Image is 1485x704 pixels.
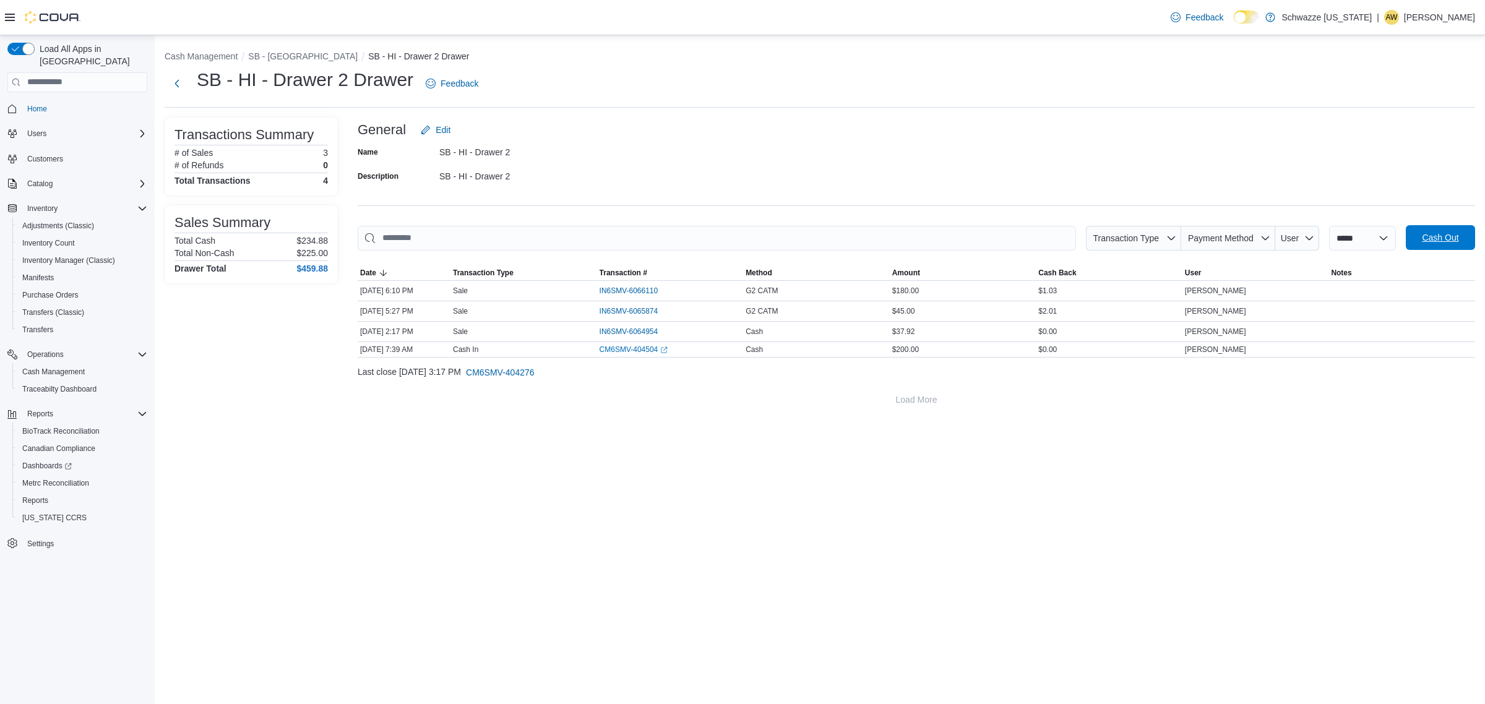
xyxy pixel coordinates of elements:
p: $225.00 [296,248,328,258]
span: [US_STATE] CCRS [22,513,87,523]
h3: Sales Summary [174,215,270,230]
button: IN6SMV-6064954 [600,324,671,339]
button: Method [743,265,890,280]
h1: SB - HI - Drawer 2 Drawer [197,67,413,92]
span: Transfers (Classic) [17,305,147,320]
span: Load More [896,393,937,406]
button: Cash Management [165,51,238,61]
p: Schwazze [US_STATE] [1281,10,1372,25]
span: Inventory [27,204,58,213]
button: Date [358,265,450,280]
span: Transfers [22,325,53,335]
nav: An example of EuiBreadcrumbs [165,50,1475,65]
h4: Drawer Total [174,264,226,273]
a: Inventory Manager (Classic) [17,253,120,268]
span: CM6SMV-404276 [466,366,535,379]
h4: $459.88 [296,264,328,273]
span: Reports [27,409,53,419]
span: Transaction Type [453,268,514,278]
button: Manifests [12,269,152,286]
button: Adjustments (Classic) [12,217,152,234]
span: Customers [22,151,147,166]
span: Washington CCRS [17,510,147,525]
button: Home [2,100,152,118]
h6: # of Refunds [174,160,223,170]
button: Purchase Orders [12,286,152,304]
span: Users [27,129,46,139]
a: Settings [22,536,59,551]
button: Users [22,126,51,141]
span: Transaction Type [1093,233,1159,243]
span: Manifests [22,273,54,283]
p: | [1377,10,1379,25]
p: Sale [453,306,468,316]
span: Transfers [17,322,147,337]
button: CM6SMV-404276 [461,360,540,385]
span: Canadian Compliance [17,441,147,456]
span: Purchase Orders [17,288,147,303]
span: IN6SMV-6065874 [600,306,658,316]
h6: # of Sales [174,148,213,158]
span: Dashboards [22,461,72,471]
span: [PERSON_NAME] [1185,345,1246,354]
span: User [1185,268,1202,278]
div: [DATE] 2:17 PM [358,324,450,339]
span: $37.92 [892,327,915,337]
a: Manifests [17,270,59,285]
button: Amount [890,265,1036,280]
span: Date [360,268,376,278]
button: Operations [22,347,69,362]
span: Inventory Manager (Classic) [22,255,115,265]
button: Reports [2,405,152,423]
span: Amount [892,268,920,278]
button: Inventory [22,201,62,216]
span: Purchase Orders [22,290,79,300]
span: Inventory Count [17,236,147,251]
div: $2.01 [1036,304,1182,319]
button: Transfers [12,321,152,338]
label: Name [358,147,378,157]
h3: Transactions Summary [174,127,314,142]
svg: External link [660,346,668,354]
span: Cash [746,327,763,337]
span: AW [1385,10,1397,25]
span: Cash [746,345,763,354]
button: Transaction Type [450,265,597,280]
a: Home [22,101,52,116]
button: User [1275,226,1319,251]
button: Transaction Type [1086,226,1181,251]
span: Cash Management [22,367,85,377]
button: Cash Out [1406,225,1475,250]
button: User [1182,265,1329,280]
span: $180.00 [892,286,919,296]
span: Operations [22,347,147,362]
span: BioTrack Reconciliation [17,424,147,439]
p: 3 [323,148,328,158]
a: Cash Management [17,364,90,379]
a: Metrc Reconciliation [17,476,94,491]
button: Transfers (Classic) [12,304,152,321]
button: IN6SMV-6066110 [600,283,671,298]
span: Notes [1331,268,1351,278]
a: Feedback [1166,5,1228,30]
span: IN6SMV-6064954 [600,327,658,337]
div: [DATE] 7:39 AM [358,342,450,357]
h6: Total Non-Cash [174,248,235,258]
h3: General [358,122,406,137]
div: [DATE] 6:10 PM [358,283,450,298]
p: Sale [453,327,468,337]
p: [PERSON_NAME] [1404,10,1475,25]
button: Transaction # [597,265,744,280]
span: Cash Management [17,364,147,379]
span: Method [746,268,772,278]
span: Catalog [22,176,147,191]
div: SB - HI - Drawer 2 [439,142,605,157]
a: CM6SMV-404504External link [600,345,668,354]
input: This is a search bar. As you type, the results lower in the page will automatically filter. [358,226,1076,251]
a: Canadian Compliance [17,441,100,456]
button: Edit [416,118,455,142]
a: Dashboards [17,458,77,473]
button: Metrc Reconciliation [12,474,152,492]
label: Description [358,171,398,181]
